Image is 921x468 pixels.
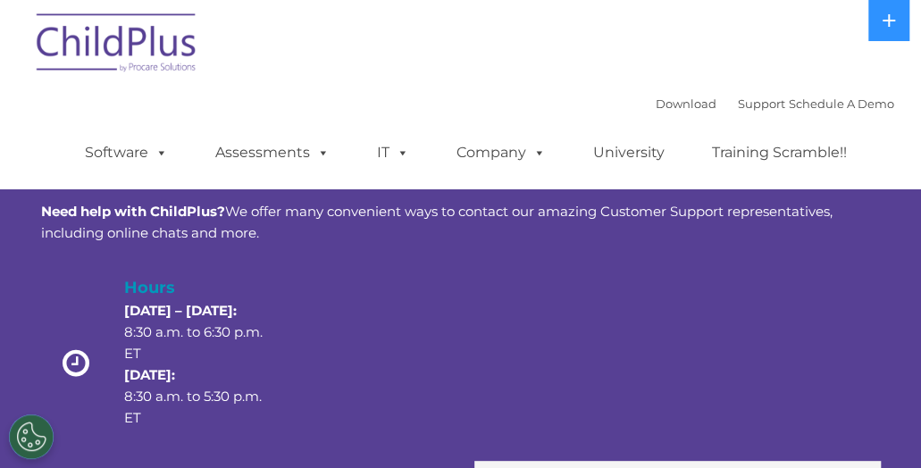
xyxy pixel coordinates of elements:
h4: Hours [124,275,265,300]
a: Software [67,135,186,171]
a: Company [439,135,564,171]
button: Cookies Settings [9,414,54,459]
strong: Need help with ChildPlus? [41,203,225,220]
strong: [DATE] – [DATE]: [124,302,237,319]
a: Training Scramble!! [694,135,865,171]
a: Download [656,96,716,111]
a: IT [359,135,427,171]
a: Schedule A Demo [789,96,894,111]
a: Assessments [197,135,347,171]
img: ChildPlus by Procare Solutions [28,1,206,90]
a: University [575,135,682,171]
a: Support [738,96,785,111]
strong: [DATE]: [124,366,175,383]
p: 8:30 a.m. to 6:30 p.m. ET 8:30 a.m. to 5:30 p.m. ET [124,300,265,429]
font: | [656,96,894,111]
span: We offer many convenient ways to contact our amazing Customer Support representatives, including ... [41,203,833,241]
